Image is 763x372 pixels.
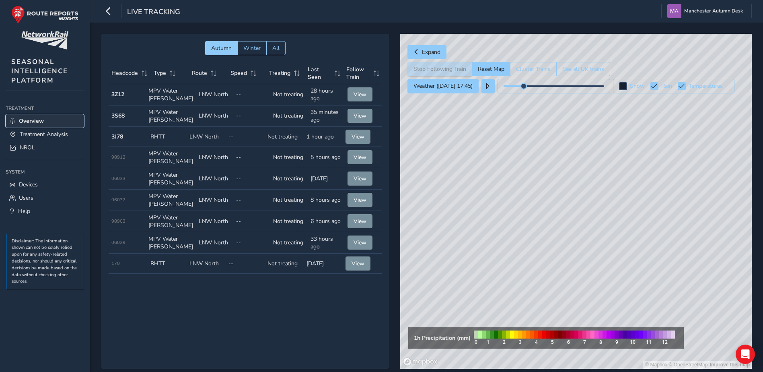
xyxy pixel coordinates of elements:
span: View [352,133,364,141]
td: Not treating [270,190,308,211]
td: RHTT [148,127,187,147]
td: LNW North [196,147,233,168]
span: Overview [19,117,44,125]
span: SEASONAL INTELLIGENCE PLATFORM [11,57,68,85]
td: LNW North [187,254,226,274]
td: Not treating [265,254,304,274]
button: Autumn [205,41,237,55]
td: -- [233,232,271,254]
img: customer logo [21,31,68,50]
td: 8 hours ago [308,190,345,211]
button: Weather ([DATE] 17:45) [407,79,479,93]
span: Manchester Autumn Desk [684,4,743,18]
td: Not treating [270,84,308,105]
td: -- [226,127,265,147]
span: All [272,44,280,52]
td: -- [233,211,271,232]
td: MPV Water [PERSON_NAME] [146,105,196,127]
button: View [348,193,372,207]
td: Not treating [270,211,308,232]
td: MPV Water [PERSON_NAME] [146,190,196,211]
button: Winter [237,41,266,55]
span: 06032 [111,197,125,203]
strong: 3Z12 [111,91,124,98]
label: Rain [661,83,672,89]
td: Not treating [270,105,308,127]
span: View [354,91,366,98]
td: MPV Water [PERSON_NAME] [146,211,196,232]
td: MPV Water [PERSON_NAME] [146,84,196,105]
div: System [6,166,84,178]
td: -- [233,190,271,211]
span: 06029 [111,240,125,246]
td: LNW North [196,84,233,105]
label: Temperatures [689,83,723,89]
span: Type [154,69,166,77]
td: Not treating [265,127,304,147]
span: View [354,239,366,246]
td: LNW North [187,127,226,147]
span: Treating [269,69,290,77]
td: -- [233,168,271,190]
td: 35 minutes ago [308,105,345,127]
button: Expand [407,45,446,59]
button: View [346,256,370,271]
button: Manchester Autumn Desk [667,4,746,18]
span: Help [18,207,30,215]
td: 33 hours ago [308,232,345,254]
button: Cluster Trains [510,62,556,76]
td: LNW North [196,190,233,211]
label: Snow [630,83,645,89]
span: View [354,153,366,161]
span: Users [19,194,33,202]
div: Open Intercom Messenger [736,345,755,364]
button: Snow Rain Temperatures [613,79,734,93]
span: View [352,260,364,267]
td: [DATE] [308,168,345,190]
span: Autumn [211,44,232,52]
span: Route [192,69,207,77]
td: MPV Water [PERSON_NAME] [146,168,196,190]
button: Reset Map [472,62,510,76]
strong: 1h Precipitation (mm) [414,334,471,342]
span: 98912 [111,154,125,160]
a: Devices [6,178,84,191]
span: Headcode [111,69,138,77]
td: RHTT [148,254,187,274]
a: Treatment Analysis [6,128,84,141]
span: Devices [19,181,38,188]
td: 28 hours ago [308,84,345,105]
a: Users [6,191,84,205]
strong: 3S68 [111,112,125,120]
td: LNW North [196,168,233,190]
span: NROL [20,144,35,151]
a: NROL [6,141,84,154]
span: Last Seen [308,66,331,81]
button: View [346,130,370,144]
button: See all UK trains [556,62,610,76]
td: 1 hour ago [304,127,343,147]
td: -- [226,254,265,274]
span: 170 [111,260,120,267]
td: MPV Water [PERSON_NAME] [146,232,196,254]
td: -- [233,105,271,127]
span: 98903 [111,218,125,224]
a: Overview [6,114,84,128]
span: Live Tracking [127,7,180,18]
td: LNW North [196,211,233,232]
span: Winter [243,44,261,52]
span: 06033 [111,176,125,182]
td: Not treating [270,168,308,190]
button: View [348,214,372,228]
span: Follow Train [346,66,371,81]
td: 5 hours ago [308,147,345,168]
td: LNW North [196,105,233,127]
span: View [354,217,366,225]
a: Help [6,205,84,218]
span: View [354,175,366,182]
img: rain legend [471,327,678,349]
td: Not treating [270,147,308,168]
td: [DATE] [304,254,343,274]
span: Expand [422,48,440,56]
button: View [348,236,372,250]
